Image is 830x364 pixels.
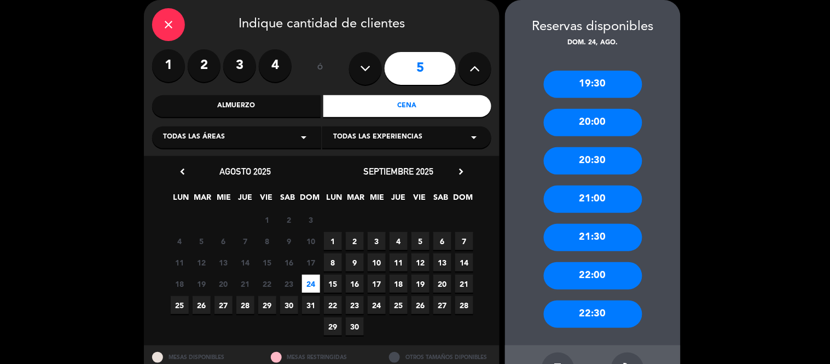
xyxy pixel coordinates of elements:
[544,71,642,98] div: 19:30
[346,232,364,250] span: 2
[433,253,451,271] span: 13
[193,253,211,271] span: 12
[433,232,451,250] span: 6
[455,296,473,314] span: 28
[324,296,342,314] span: 22
[258,191,276,209] span: VIE
[544,301,642,328] div: 22:30
[346,317,364,336] span: 30
[280,211,298,229] span: 2
[411,275,429,293] span: 19
[214,253,233,271] span: 13
[390,275,408,293] span: 18
[411,253,429,271] span: 12
[544,262,642,290] div: 22:00
[171,232,189,250] span: 4
[454,191,472,209] span: DOM
[280,232,298,250] span: 9
[326,191,344,209] span: LUN
[258,253,276,271] span: 15
[152,95,321,117] div: Almuerzo
[259,49,292,82] label: 4
[302,296,320,314] span: 31
[163,132,225,143] span: Todas las áreas
[214,296,233,314] span: 27
[505,38,681,49] div: dom. 24, ago.
[280,296,298,314] span: 30
[544,147,642,175] div: 20:30
[368,275,386,293] span: 17
[390,296,408,314] span: 25
[455,232,473,250] span: 7
[236,191,254,209] span: JUE
[390,232,408,250] span: 4
[347,191,365,209] span: MAR
[433,275,451,293] span: 20
[214,232,233,250] span: 6
[193,296,211,314] span: 26
[346,253,364,271] span: 9
[236,275,254,293] span: 21
[303,49,338,88] div: ó
[411,296,429,314] span: 26
[346,296,364,314] span: 23
[219,166,271,177] span: agosto 2025
[280,253,298,271] span: 16
[188,49,220,82] label: 2
[177,166,188,177] i: chevron_left
[302,211,320,229] span: 3
[302,253,320,271] span: 17
[324,232,342,250] span: 1
[172,191,190,209] span: LUN
[455,166,467,177] i: chevron_right
[193,232,211,250] span: 5
[433,296,451,314] span: 27
[193,275,211,293] span: 19
[411,191,429,209] span: VIE
[236,232,254,250] span: 7
[171,296,189,314] span: 25
[411,232,429,250] span: 5
[455,253,473,271] span: 14
[323,95,492,117] div: Cena
[368,253,386,271] span: 10
[215,191,233,209] span: MIE
[368,191,386,209] span: MIE
[333,132,422,143] span: Todas las experiencias
[214,275,233,293] span: 20
[171,275,189,293] span: 18
[236,253,254,271] span: 14
[223,49,256,82] label: 3
[324,317,342,336] span: 29
[236,296,254,314] span: 28
[505,16,681,38] div: Reservas disponibles
[432,191,450,209] span: SAB
[455,275,473,293] span: 21
[544,186,642,213] div: 21:00
[162,18,175,31] i: close
[258,275,276,293] span: 22
[300,191,318,209] span: DOM
[302,232,320,250] span: 10
[280,275,298,293] span: 23
[171,253,189,271] span: 11
[258,232,276,250] span: 8
[390,253,408,271] span: 11
[152,8,491,41] div: Indique cantidad de clientes
[363,166,433,177] span: septiembre 2025
[368,296,386,314] span: 24
[297,131,310,144] i: arrow_drop_down
[324,275,342,293] span: 15
[390,191,408,209] span: JUE
[544,109,642,136] div: 20:00
[152,49,185,82] label: 1
[258,296,276,314] span: 29
[346,275,364,293] span: 16
[302,275,320,293] span: 24
[467,131,480,144] i: arrow_drop_down
[258,211,276,229] span: 1
[279,191,297,209] span: SAB
[368,232,386,250] span: 3
[544,224,642,251] div: 21:30
[194,191,212,209] span: MAR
